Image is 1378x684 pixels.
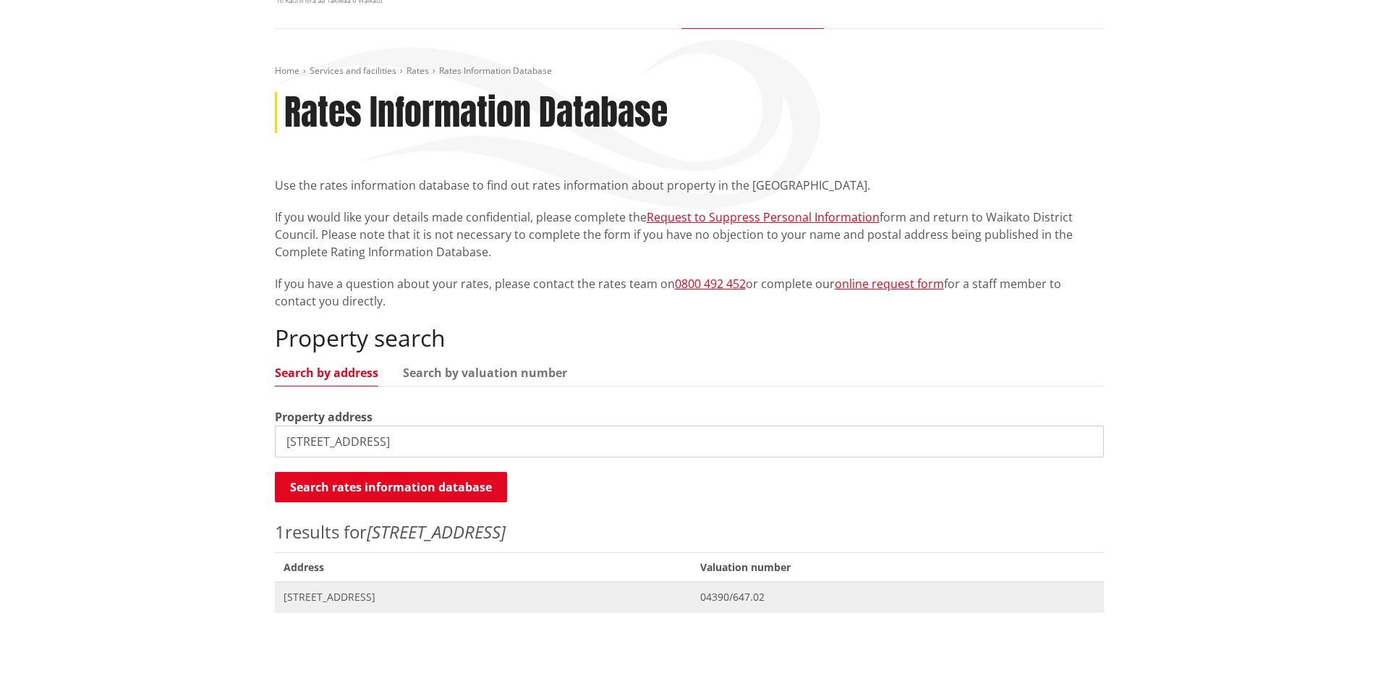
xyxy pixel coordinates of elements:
nav: breadcrumb [275,65,1104,77]
a: Home [275,64,299,77]
a: Rates [407,64,429,77]
p: results for [275,519,1104,545]
a: online request form [835,276,944,292]
span: Valuation number [692,552,1103,582]
button: Search rates information database [275,472,507,502]
a: [STREET_ADDRESS] 04390/647.02 [275,582,1104,612]
span: 1 [275,520,285,544]
h2: Property search [275,324,1104,352]
p: If you have a question about your rates, please contact the rates team on or complete our for a s... [275,275,1104,310]
p: Use the rates information database to find out rates information about property in the [GEOGRAPHI... [275,177,1104,194]
iframe: Messenger Launcher [1311,623,1364,675]
span: Rates Information Database [439,64,552,77]
label: Property address [275,408,373,426]
a: 0800 492 452 [675,276,746,292]
input: e.g. Duke Street NGARUAWAHIA [275,426,1104,457]
h1: Rates Information Database [284,92,668,134]
span: Address [275,552,692,582]
a: Request to Suppress Personal Information [647,209,880,225]
span: [STREET_ADDRESS] [284,590,684,604]
span: 04390/647.02 [700,590,1094,604]
a: Search by address [275,367,378,379]
em: [STREET_ADDRESS] [367,520,506,544]
a: Search by valuation number [403,367,567,379]
a: Services and facilities [310,64,396,77]
p: If you would like your details made confidential, please complete the form and return to Waikato ... [275,208,1104,261]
